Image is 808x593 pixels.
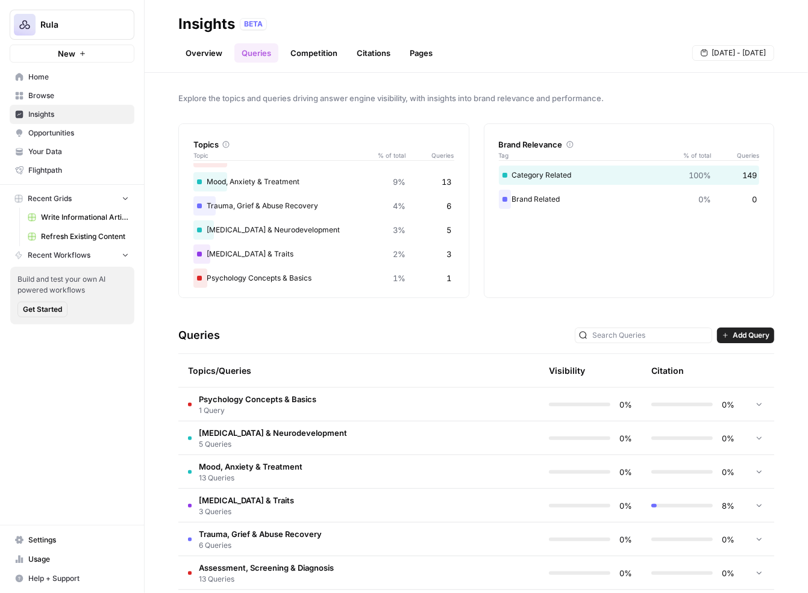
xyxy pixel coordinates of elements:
[10,67,134,87] a: Home
[393,224,406,236] span: 3%
[58,48,75,60] span: New
[199,439,347,450] span: 5 Queries
[41,212,129,223] span: Write Informational Article
[28,72,129,82] span: Home
[28,109,129,120] span: Insights
[698,193,711,205] span: 0%
[193,172,454,191] div: Mood, Anxiety & Treatment
[40,19,113,31] span: Rula
[692,45,774,61] button: [DATE] - [DATE]
[199,461,302,473] span: Mood, Anxiety & Treatment
[283,43,345,63] a: Competition
[178,43,230,63] a: Overview
[720,399,734,411] span: 0%
[28,554,129,565] span: Usage
[188,354,427,387] div: Topics/Queries
[618,500,632,512] span: 0%
[720,500,734,512] span: 8%
[10,10,134,40] button: Workspace: Rula
[618,432,632,444] span: 0%
[199,405,316,416] span: 1 Query
[193,244,454,264] div: [MEDICAL_DATA] & Traits
[393,248,406,260] span: 2%
[447,248,452,260] span: 3
[10,161,134,180] a: Flightpath
[10,550,134,569] a: Usage
[349,43,398,63] a: Citations
[447,272,452,284] span: 1
[393,200,406,212] span: 4%
[675,151,711,160] span: % of total
[711,151,759,160] span: Queries
[717,328,774,343] button: Add Query
[199,574,334,585] span: 13 Queries
[199,393,316,405] span: Psychology Concepts & Basics
[193,196,454,216] div: Trauma, Grief & Abuse Recovery
[28,573,129,584] span: Help + Support
[370,151,406,160] span: % of total
[193,151,370,160] span: Topic
[618,533,632,545] span: 0%
[28,128,129,138] span: Opportunities
[28,193,72,204] span: Recent Grids
[22,227,134,246] a: Refresh Existing Content
[10,86,134,105] a: Browse
[393,176,406,188] span: 9%
[618,399,632,411] span: 0%
[10,105,134,124] a: Insights
[199,494,294,506] span: [MEDICAL_DATA] & Traits
[10,45,134,63] button: New
[733,330,769,341] span: Add Query
[499,138,760,151] div: Brand Relevance
[17,274,127,296] span: Build and test your own AI powered workflows
[720,432,734,444] span: 0%
[406,151,454,160] span: Queries
[41,231,129,242] span: Refresh Existing Content
[178,327,220,344] h3: Queries
[10,142,134,161] a: Your Data
[447,224,452,236] span: 5
[720,466,734,478] span: 0%
[234,43,278,63] a: Queries
[499,166,760,185] div: Category Related
[592,329,708,341] input: Search Queries
[240,18,267,30] div: BETA
[193,138,454,151] div: Topics
[10,530,134,550] a: Settings
[28,165,129,176] span: Flightpath
[193,220,454,240] div: [MEDICAL_DATA] & Neurodevelopment
[178,92,774,104] span: Explore the topics and queries driving answer engine visibility, with insights into brand relevan...
[199,540,322,551] span: 6 Queries
[651,354,684,387] div: Citation
[393,272,406,284] span: 1%
[10,246,134,264] button: Recent Workflows
[193,269,454,288] div: Psychology Concepts & Basics
[712,48,766,58] span: [DATE] - [DATE]
[618,466,632,478] span: 0%
[28,535,129,545] span: Settings
[199,562,334,574] span: Assessment, Screening & Diagnosis
[720,567,734,579] span: 0%
[199,427,347,439] span: [MEDICAL_DATA] & Neurodevelopment
[199,473,302,483] span: 13 Queries
[14,14,36,36] img: Rula Logo
[28,90,129,101] span: Browse
[752,193,757,205] span: 0
[618,567,632,579] span: 0%
[742,169,757,181] span: 149
[689,169,711,181] span: 100%
[23,304,62,315] span: Get Started
[402,43,440,63] a: Pages
[499,151,675,160] span: Tag
[28,250,90,261] span: Recent Workflows
[199,506,294,517] span: 3 Queries
[499,190,760,209] div: Brand Related
[28,146,129,157] span: Your Data
[447,200,452,212] span: 6
[199,528,322,540] span: Trauma, Grief & Abuse Recovery
[549,365,585,377] div: Visibility
[178,14,235,34] div: Insights
[10,190,134,208] button: Recent Grids
[442,176,452,188] span: 13
[10,569,134,588] button: Help + Support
